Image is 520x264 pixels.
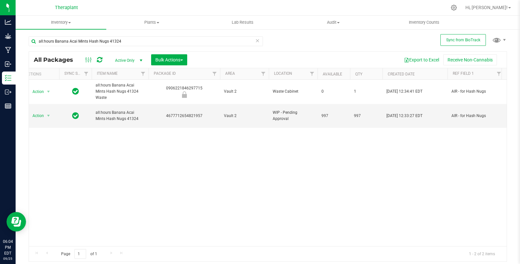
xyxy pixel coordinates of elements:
[5,47,11,53] inline-svg: Manufacturing
[288,20,378,25] span: Audit
[25,72,57,76] div: Actions
[3,256,13,261] p: 09/25
[148,91,221,98] div: Newly Received
[138,68,149,79] a: Filter
[258,68,269,79] a: Filter
[97,71,118,76] a: Item Name
[107,20,197,25] span: Plants
[72,111,79,120] span: In Sync
[72,87,79,96] span: In Sync
[96,82,145,101] span: all:hours Banana Acai Mints Hash Nugs 41324 Waste
[209,68,220,79] a: Filter
[355,72,362,76] a: Qty
[465,5,508,10] span: Hi, [PERSON_NAME]!
[154,71,176,76] a: Package ID
[56,249,102,259] span: Page of 1
[453,71,474,76] a: Ref Field 1
[45,87,53,96] span: select
[224,88,265,95] span: Vault 2
[388,72,415,76] a: Created Date
[74,249,86,259] input: 1
[3,239,13,256] p: 06:04 PM EDT
[224,113,265,119] span: Vault 2
[27,111,44,120] span: Action
[81,68,92,79] a: Filter
[155,57,183,62] span: Bulk Actions
[6,212,26,231] iframe: Resource center
[27,87,44,96] span: Action
[151,54,187,65] button: Bulk Actions
[197,16,288,29] a: Lab Results
[5,33,11,39] inline-svg: Grow
[440,34,486,46] button: Sync from BioTrack
[16,16,106,29] a: Inventory
[5,75,11,81] inline-svg: Inventory
[148,85,221,98] div: 0906221846297715
[225,71,235,76] a: Area
[96,110,145,122] span: all:hours Banana Acai Mints Hash Nugs 41324
[34,56,80,63] span: All Packages
[450,5,458,11] div: Manage settings
[223,20,262,25] span: Lab Results
[354,113,379,119] span: 997
[148,113,221,119] div: 4677712654821957
[494,68,504,79] a: Filter
[321,113,346,119] span: 997
[255,36,260,45] span: Clear
[354,88,379,95] span: 1
[5,61,11,67] inline-svg: Inbound
[55,5,78,10] span: Theraplant
[400,20,448,25] span: Inventory Counts
[274,71,292,76] a: Location
[451,88,500,95] span: AIR - for Hash Nugs
[379,16,469,29] a: Inventory Counts
[45,111,53,120] span: select
[464,249,500,259] span: 1 - 2 of 2 items
[16,20,106,25] span: Inventory
[273,110,314,122] span: WIP - Pending Approval
[386,88,422,95] span: [DATE] 12:34:41 EDT
[64,71,89,76] a: Sync Status
[29,36,263,46] input: Search Package ID, Item Name, SKU, Lot or Part Number...
[400,54,443,65] button: Export to Excel
[288,16,379,29] a: Audit
[273,88,314,95] span: Waste Cabinet
[443,54,497,65] button: Receive Non-Cannabis
[451,113,500,119] span: AIR - for Hash Nugs
[5,103,11,109] inline-svg: Reports
[321,88,346,95] span: 0
[446,38,480,42] span: Sync from BioTrack
[386,113,422,119] span: [DATE] 12:33:27 EDT
[323,72,342,76] a: Available
[307,68,318,79] a: Filter
[5,19,11,25] inline-svg: Analytics
[5,89,11,95] inline-svg: Outbound
[106,16,197,29] a: Plants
